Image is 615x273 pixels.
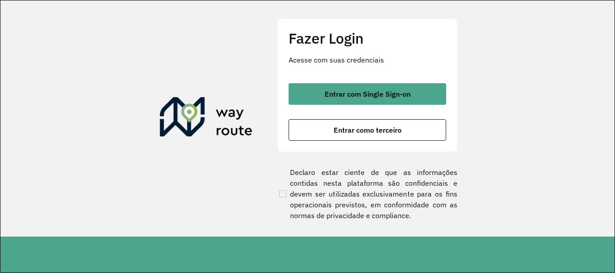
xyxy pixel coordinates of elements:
span: Entrar com Single Sign-on [325,90,411,98]
span: Entrar como terceiro [334,126,402,134]
button: button [289,83,446,105]
label: Declaro estar ciente de que as informações contidas nesta plataforma são confidenciais e devem se... [277,167,457,221]
h2: Fazer Login [289,30,446,47]
img: Roteirizador AmbevTech [160,97,253,140]
p: Acesse com suas credenciais [289,54,446,65]
button: button [289,119,446,141]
